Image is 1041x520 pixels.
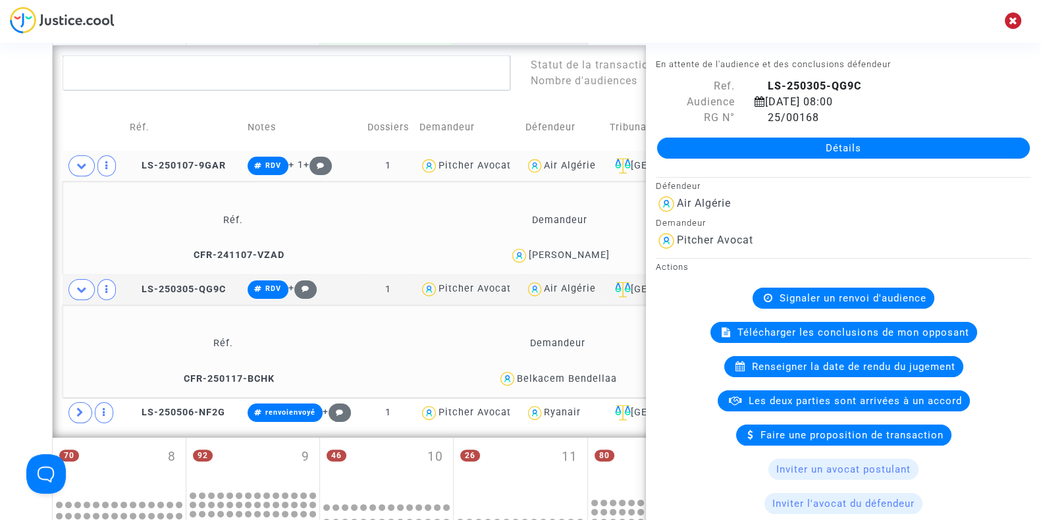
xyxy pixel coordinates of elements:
[302,448,309,467] span: 9
[745,94,1008,110] div: [DATE] 08:00
[172,373,275,384] span: CFR-250117-BCHK
[361,274,415,305] td: 1
[529,249,610,261] div: [PERSON_NAME]
[10,7,115,34] img: jc-logo.svg
[610,282,739,298] div: [GEOGRAPHIC_DATA]
[656,181,701,191] small: Défendeur
[761,429,944,441] span: Faire une proposition de transaction
[59,450,79,461] span: 70
[361,151,415,181] td: 1
[415,104,521,151] td: Demandeur
[182,249,284,261] span: CFR-241107-VZAD
[243,104,361,151] td: Notes
[530,59,654,71] span: Statut de la transaction
[130,160,226,171] span: LS-250107-9GAR
[327,450,346,461] span: 46
[26,454,66,494] iframe: Help Scout Beacon - Open
[439,407,511,418] div: Pitcher Avocat
[544,160,596,171] div: Air Algérie
[656,218,706,228] small: Demandeur
[768,80,861,92] b: LS-250305-QG9C
[737,326,969,338] span: Télécharger les conclusions de mon opposant
[67,199,398,242] td: Réf.
[615,158,631,174] img: icon-faciliter-sm.svg
[398,199,722,242] td: Demandeur
[605,104,743,151] td: Tribunal
[657,138,1030,159] a: Détails
[656,230,677,251] img: icon-user.svg
[780,292,926,304] span: Signaler un renvoi d'audience
[525,403,545,423] img: icon-user.svg
[510,246,529,265] img: icon-user.svg
[439,160,511,171] div: Pitcher Avocat
[419,280,439,299] img: icon-user.svg
[193,450,213,461] span: 92
[544,407,581,418] div: Ryanair
[304,159,332,170] span: +
[772,498,915,509] span: Inviter l'avocat du défendeur
[125,104,243,151] td: Réf.
[265,408,315,417] span: renvoienvoyé
[53,438,186,496] div: lundi septembre 8, 70 events, click to expand
[454,438,587,496] div: jeudi septembre 11, 26 events, click to expand
[656,262,689,272] small: Actions
[525,280,545,299] img: icon-user.svg
[361,104,415,151] td: Dossiers
[656,59,891,69] small: En attente de l'audience et des conclusions défendeur
[419,157,439,176] img: icon-user.svg
[646,78,745,94] div: Ref.
[615,282,631,298] img: icon-faciliter-sm.svg
[186,438,319,489] div: mardi septembre 9, 92 events, click to expand
[677,197,731,209] div: Air Algérie
[646,110,745,126] div: RG N°
[588,438,721,496] div: vendredi septembre 12, 80 events, click to expand
[530,74,637,87] span: Nombre d'audiences
[67,323,379,365] td: Réf.
[646,94,745,110] div: Audience
[749,395,962,407] span: Les deux parties sont arrivées à un accord
[265,161,281,170] span: RDV
[288,159,304,170] span: + 1
[776,463,911,475] span: Inviter un avocat postulant
[755,111,819,124] span: 25/00168
[419,403,439,423] img: icon-user.svg
[168,448,176,467] span: 8
[562,448,577,467] span: 11
[427,448,443,467] span: 10
[439,283,511,294] div: Pitcher Avocat
[525,157,545,176] img: icon-user.svg
[521,104,605,151] td: Défendeur
[498,369,517,388] img: icon-user.svg
[130,407,225,418] span: LS-250506-NF2G
[323,406,351,417] span: +
[595,450,614,461] span: 80
[544,283,596,294] div: Air Algérie
[517,373,617,384] div: Belkacem Bendellaa
[677,234,753,246] div: Pitcher Avocat
[320,438,453,496] div: mercredi septembre 10, 46 events, click to expand
[610,405,739,421] div: [GEOGRAPHIC_DATA]
[615,405,631,421] img: icon-faciliter-sm.svg
[656,194,677,215] img: icon-user.svg
[361,398,415,428] td: 1
[130,284,226,295] span: LS-250305-QG9C
[460,450,480,461] span: 26
[379,323,737,365] td: Demandeur
[752,361,955,373] span: Renseigner la date de rendu du jugement
[265,284,281,293] span: RDV
[288,282,317,294] span: +
[610,158,739,174] div: [GEOGRAPHIC_DATA]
